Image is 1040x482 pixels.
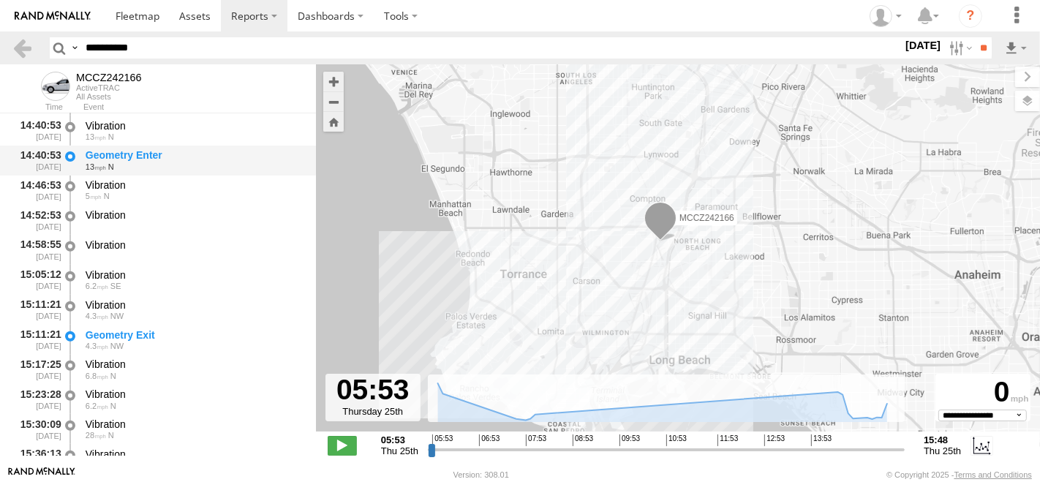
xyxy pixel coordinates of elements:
span: Heading: 3 [110,372,116,380]
a: Back to previous Page [12,37,33,59]
span: Heading: 334 [110,312,124,320]
span: Thu 25th Sep 2025 [381,445,418,456]
span: 13 [86,132,106,141]
span: 08:53 [573,434,593,446]
div: Event [83,104,316,111]
div: © Copyright 2025 - [886,470,1032,479]
label: Search Filter Options [943,37,975,59]
div: Geometry Enter [86,148,302,162]
div: Zulema McIntosch [864,5,907,27]
span: 11:53 [717,434,738,446]
span: 05:53 [432,434,453,446]
span: 09:53 [619,434,640,446]
div: Vibration [86,388,302,401]
div: All Assets [76,92,142,101]
span: 4.3 [86,342,108,350]
span: Thu 25th Sep 2025 [924,445,961,456]
span: 28 [86,431,106,440]
span: 6.2 [86,282,108,290]
div: 14:58:55 [DATE] [12,236,63,263]
div: Vibration [86,418,302,431]
span: Heading: 12 [108,162,114,171]
div: 15:17:25 [DATE] [12,356,63,383]
label: Play/Stop [328,436,357,455]
div: 15:11:21 [DATE] [12,326,63,353]
span: Heading: 12 [108,132,114,141]
div: 15:23:28 [DATE] [12,386,63,413]
span: 6.2 [86,402,108,410]
div: ActiveTRAC [76,83,142,92]
label: [DATE] [903,37,943,53]
span: Heading: 358 [110,402,116,410]
span: 5 [86,192,102,200]
strong: 15:48 [924,434,961,445]
div: Vibration [86,119,302,132]
div: Vibration [86,268,302,282]
span: 13:53 [811,434,832,446]
span: Heading: 360 [104,192,110,200]
label: Export results as... [1003,37,1028,59]
div: 15:36:13 [DATE] [12,445,63,472]
div: 14:40:53 [DATE] [12,147,63,174]
button: Zoom out [323,91,344,112]
div: 15:05:12 [DATE] [12,266,63,293]
div: 0 [938,376,1028,410]
div: Vibration [86,238,302,252]
span: 13 [86,162,106,171]
div: 15:30:09 [DATE] [12,415,63,443]
span: Heading: 334 [110,342,124,350]
span: 6.8 [86,372,108,380]
i: ? [959,4,982,28]
span: 4.3 [86,312,108,320]
label: Search Query [69,37,80,59]
div: Vibration [86,298,302,312]
span: 12:53 [764,434,785,446]
div: MCCZ242166 - View Asset History [76,72,142,83]
span: Heading: 6 [108,431,114,440]
a: Terms and Conditions [954,470,1032,479]
div: Version: 308.01 [453,470,509,479]
div: Vibration [86,358,302,371]
div: 14:46:53 [DATE] [12,177,63,204]
div: Geometry Exit [86,328,302,342]
a: Visit our Website [8,467,75,482]
button: Zoom in [323,72,344,91]
button: Zoom Home [323,112,344,132]
span: 10:53 [666,434,687,446]
span: 07:53 [526,434,546,446]
div: 15:11:21 [DATE] [12,296,63,323]
span: Heading: 134 [110,282,121,290]
span: 06:53 [479,434,500,446]
div: Vibration [86,208,302,222]
div: Time [12,104,63,111]
div: Vibration [86,178,302,192]
div: Vibration [86,448,302,461]
span: MCCZ242166 [679,213,734,223]
div: 14:52:53 [DATE] [12,206,63,233]
strong: 05:53 [381,434,418,445]
img: rand-logo.svg [15,11,91,21]
div: 14:40:53 [DATE] [12,117,63,144]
